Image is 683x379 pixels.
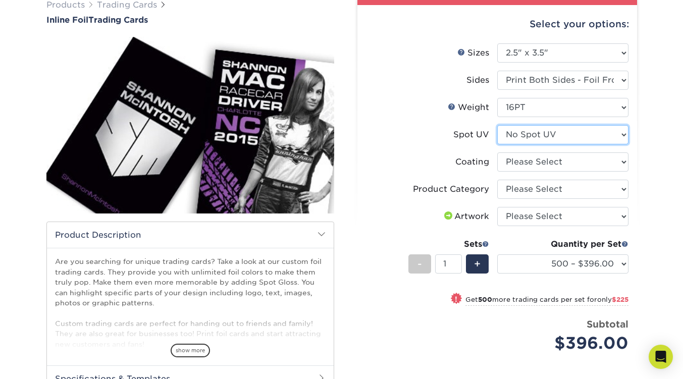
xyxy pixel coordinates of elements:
[442,210,489,223] div: Artwork
[46,26,334,225] img: Inline Foil 01
[417,256,422,272] span: -
[597,296,628,303] span: only
[365,5,629,43] div: Select your options:
[55,256,326,349] p: Are you searching for unique trading cards? Take a look at our custom foil trading cards. They pr...
[612,296,628,303] span: $225
[171,344,210,357] span: show more
[649,345,673,369] div: Open Intercom Messenger
[46,15,334,25] h1: Trading Cards
[46,15,88,25] span: Inline Foil
[408,238,489,250] div: Sets
[505,331,628,355] div: $396.00
[413,183,489,195] div: Product Category
[453,129,489,141] div: Spot UV
[587,318,628,330] strong: Subtotal
[466,74,489,86] div: Sides
[455,294,457,304] span: !
[465,296,628,306] small: Get more trading cards per set for
[478,296,492,303] strong: 500
[455,156,489,168] div: Coating
[47,222,334,248] h2: Product Description
[448,101,489,114] div: Weight
[457,47,489,59] div: Sizes
[497,238,628,250] div: Quantity per Set
[474,256,481,272] span: +
[46,15,334,25] a: Inline FoilTrading Cards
